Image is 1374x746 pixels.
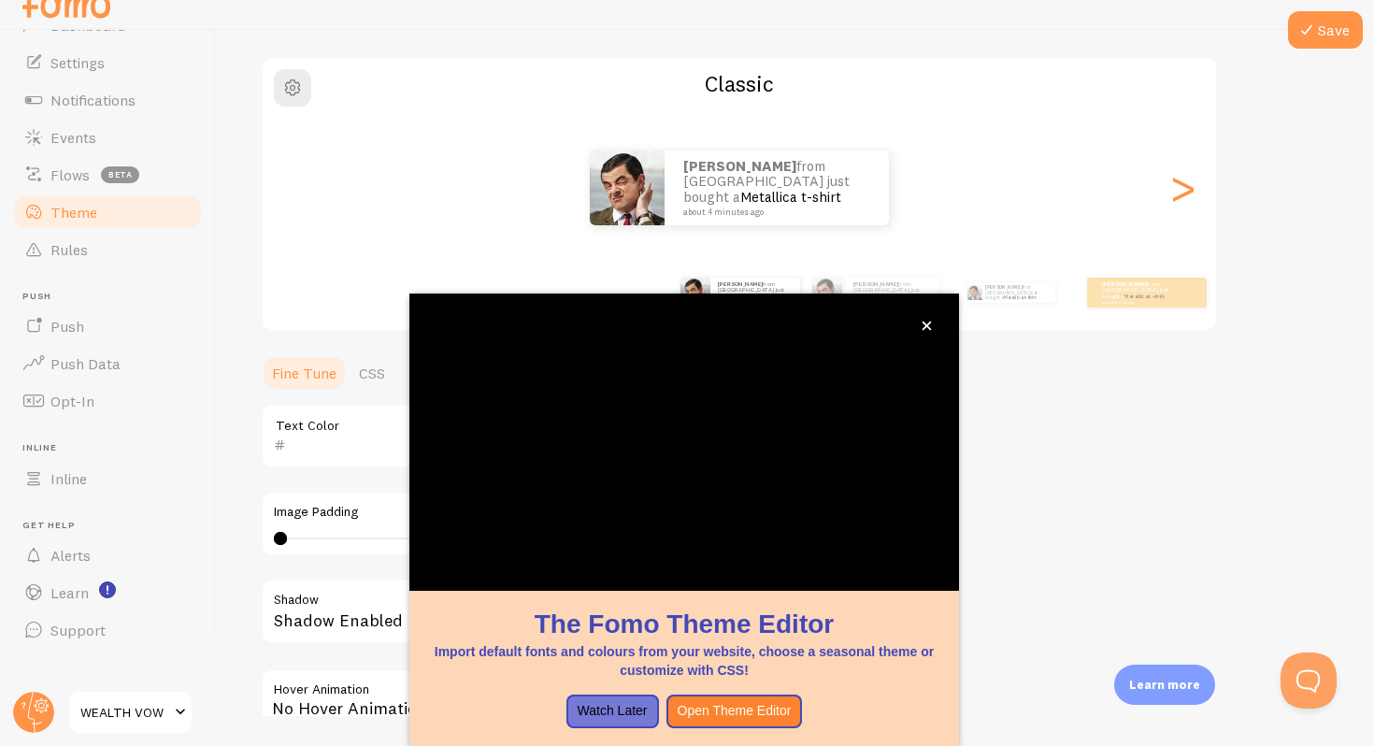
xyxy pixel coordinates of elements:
span: Inline [22,442,204,454]
a: Push Data [11,345,204,382]
span: Push [22,291,204,303]
button: Save [1288,11,1363,49]
span: beta [101,166,139,183]
span: Opt-In [50,392,94,410]
div: Learn more [1114,665,1215,705]
button: Watch Later [566,695,659,728]
a: Settings [11,44,204,81]
a: Metallica t-shirt [1004,294,1036,300]
svg: <p>Watch New Feature Tutorials!</p> [99,581,116,598]
span: Flows [50,165,90,184]
img: Fomo [812,278,842,308]
strong: [PERSON_NAME] [853,280,898,288]
a: Metallica t-shirt [740,293,780,300]
strong: [PERSON_NAME] [985,284,1023,290]
button: close, [917,316,937,336]
span: Push Data [50,354,121,373]
a: Flows beta [11,156,204,194]
p: from [GEOGRAPHIC_DATA] just bought a [853,280,932,304]
img: Fomo [966,285,981,300]
a: Support [11,611,204,649]
label: Image Padding [274,504,809,521]
span: Settings [50,53,105,72]
span: Get Help [22,520,204,532]
h1: The Fomo Theme Editor [432,606,937,642]
a: Metallica t-shirt [876,293,916,300]
a: Push [11,308,204,345]
p: from [GEOGRAPHIC_DATA] just bought a [683,159,870,217]
span: Events [50,128,96,147]
span: Alerts [50,546,91,565]
a: Alerts [11,537,204,574]
small: about 4 minutes ago [1102,300,1175,304]
iframe: Help Scout Beacon - Open [1281,653,1337,709]
div: No Hover Animation [261,668,822,734]
a: Fine Tune [261,354,348,392]
span: Rules [50,240,88,259]
strong: [PERSON_NAME] [718,280,763,288]
p: Learn more [1129,676,1200,694]
a: Events [11,119,204,156]
span: Push [50,317,84,336]
span: Theme [50,203,97,222]
a: Learn [11,574,204,611]
span: Learn [50,583,89,602]
p: Import default fonts and colours from your website, choose a seasonal theme or customize with CSS! [432,642,937,680]
div: Shadow Enabled [261,579,822,647]
img: Fomo [590,151,665,225]
a: Notifications [11,81,204,119]
strong: [PERSON_NAME] [683,157,796,175]
a: Inline [11,460,204,497]
p: from [GEOGRAPHIC_DATA] just bought a [1102,280,1177,304]
h2: Classic [263,69,1216,98]
a: CSS [348,354,396,392]
a: Opt-In [11,382,204,420]
strong: [PERSON_NAME] [1102,280,1147,288]
a: Rules [11,231,204,268]
span: Support [50,621,106,639]
button: Open Theme Editor [666,695,803,728]
span: WEALTH VOW [80,701,169,724]
p: from [GEOGRAPHIC_DATA] just bought a [718,280,793,304]
a: Metallica t-shirt [1124,293,1165,300]
a: Metallica t-shirt [740,188,841,206]
div: Next slide [1171,121,1194,255]
p: from [GEOGRAPHIC_DATA] just bought a [985,282,1048,303]
span: Inline [50,469,87,488]
a: WEALTH VOW [67,690,193,735]
a: Theme [11,194,204,231]
small: about 4 minutes ago [683,208,865,217]
img: Fomo [680,278,710,308]
span: Notifications [50,91,136,109]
